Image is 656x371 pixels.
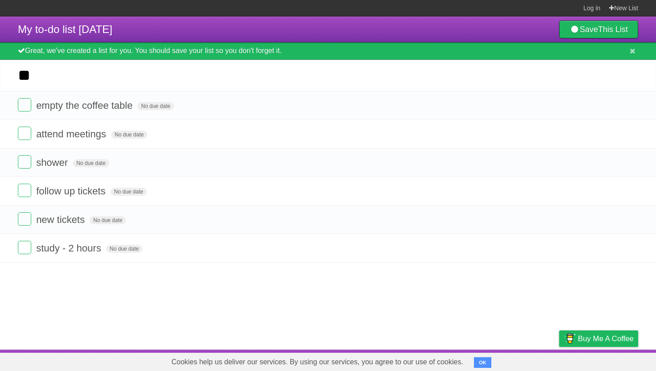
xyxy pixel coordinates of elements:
[18,212,31,226] label: Done
[440,352,459,369] a: About
[111,131,147,139] span: No due date
[36,214,87,225] span: new tickets
[564,331,576,346] img: Buy me a coffee
[111,188,147,196] span: No due date
[578,331,634,346] span: Buy me a coffee
[559,21,638,38] a: SaveThis List
[36,185,108,197] span: follow up tickets
[18,23,112,35] span: My to-do list [DATE]
[36,243,104,254] span: study - 2 hours
[18,184,31,197] label: Done
[36,157,70,168] span: shower
[470,352,506,369] a: Developers
[137,102,174,110] span: No due date
[162,353,472,371] span: Cookies help us deliver our services. By using our services, you agree to our use of cookies.
[548,352,571,369] a: Privacy
[559,330,638,347] a: Buy me a coffee
[106,245,142,253] span: No due date
[90,216,126,224] span: No due date
[36,128,108,140] span: attend meetings
[474,357,491,368] button: OK
[36,100,135,111] span: empty the coffee table
[582,352,638,369] a: Suggest a feature
[598,25,628,34] b: This List
[18,127,31,140] label: Done
[73,159,109,167] span: No due date
[18,155,31,169] label: Done
[18,98,31,111] label: Done
[517,352,537,369] a: Terms
[18,241,31,254] label: Done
